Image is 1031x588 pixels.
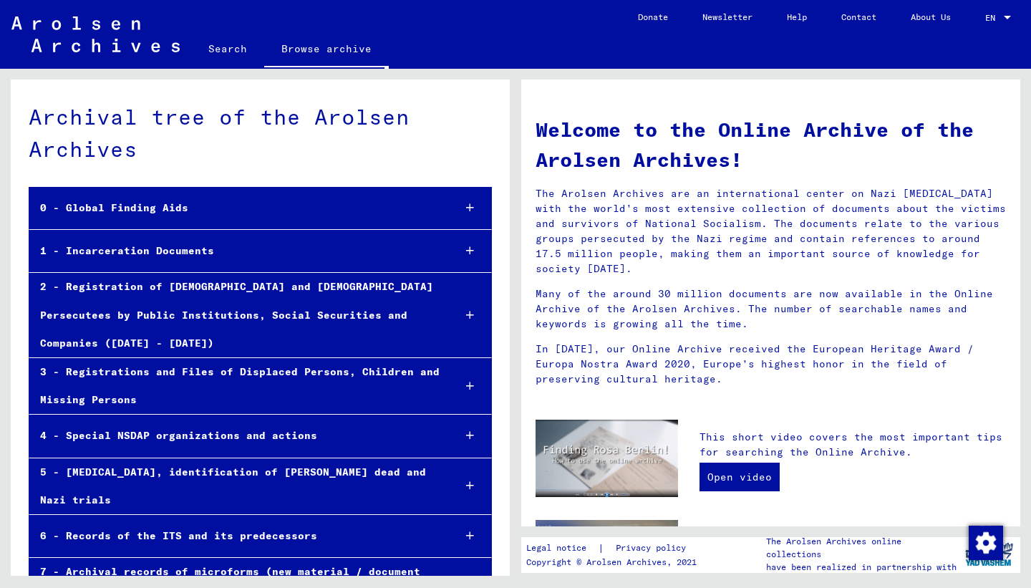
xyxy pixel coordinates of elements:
img: yv_logo.png [962,536,1016,572]
div: Archival tree of the Arolsen Archives [29,101,492,165]
a: Browse archive [264,32,389,69]
div: 6 - Records of the ITS and its predecessors [29,522,442,550]
p: Many of the around 30 million documents are now available in the Online Archive of the Arolsen Ar... [536,286,1006,332]
p: This short video covers the most important tips for searching the Online Archive. [700,430,1006,460]
img: Arolsen_neg.svg [11,16,180,52]
div: 4 - Special NSDAP organizations and actions [29,422,442,450]
a: Search [191,32,264,66]
div: 1 - Incarceration Documents [29,237,442,265]
div: 5 - [MEDICAL_DATA], identification of [PERSON_NAME] dead and Nazi trials [29,458,442,514]
p: Copyright © Arolsen Archives, 2021 [526,556,703,569]
a: Legal notice [526,541,598,556]
a: Privacy policy [604,541,703,556]
a: Open video [700,463,780,491]
img: Zustimmung ändern [969,526,1003,560]
mat-select-trigger: EN [985,12,995,23]
div: 3 - Registrations and Files of Displaced Persons, Children and Missing Persons [29,358,442,414]
p: The Arolsen Archives online collections [766,535,958,561]
p: In [DATE], our Online Archive received the European Heritage Award / Europa Nostra Award 2020, Eu... [536,342,1006,387]
div: 2 - Registration of [DEMOGRAPHIC_DATA] and [DEMOGRAPHIC_DATA] Persecutees by Public Institutions,... [29,273,442,357]
h1: Welcome to the Online Archive of the Arolsen Archives! [536,115,1006,175]
div: 0 - Global Finding Aids [29,194,442,222]
p: The Arolsen Archives are an international center on Nazi [MEDICAL_DATA] with the world’s most ext... [536,186,1006,276]
div: | [526,541,703,556]
img: video.jpg [536,420,678,497]
p: have been realized in partnership with [766,561,958,574]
